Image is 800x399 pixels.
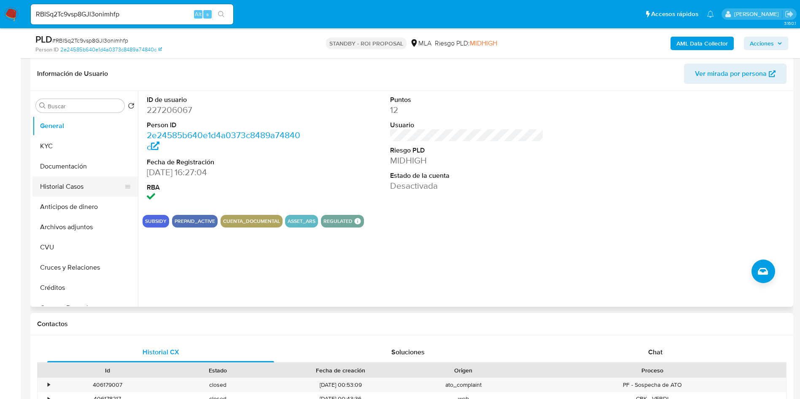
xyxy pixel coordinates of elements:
a: 2e24585b640e1d4a0373c8489a74840c [147,129,300,153]
dt: Estado de la cuenta [390,171,544,180]
div: closed [163,378,273,392]
span: Accesos rápidos [651,10,698,19]
div: [DATE] 00:53:09 [273,378,408,392]
span: Riesgo PLD: [435,39,497,48]
dd: MIDHIGH [390,155,544,166]
span: s [206,10,209,18]
input: Buscar [48,102,121,110]
div: Proceso [525,366,780,375]
span: MIDHIGH [470,38,497,48]
h1: Contactos [37,320,787,328]
button: Anticipos de dinero [32,197,138,217]
div: Fecha de creación [279,366,402,375]
div: Estado [169,366,267,375]
button: Acciones [744,37,788,50]
input: Buscar usuario o caso... [31,9,233,20]
dd: [DATE] 16:27:04 [147,166,301,178]
span: Soluciones [391,347,425,357]
button: CVU [32,237,138,257]
a: 2e24585b640e1d4a0373c8489a74840c [60,46,162,54]
span: Chat [648,347,663,357]
h1: Información de Usuario [37,70,108,78]
span: 3.160.1 [784,20,796,27]
p: gustavo.deseta@mercadolibre.com [734,10,782,18]
dt: Usuario [390,121,544,130]
a: Salir [785,10,794,19]
span: Acciones [750,37,774,50]
button: Historial Casos [32,177,131,197]
button: General [32,116,138,136]
button: Créditos [32,278,138,298]
button: Archivos adjuntos [32,217,138,237]
dt: RBA [147,183,301,192]
dt: Fecha de Registración [147,158,301,167]
b: Person ID [35,46,59,54]
dt: Riesgo PLD [390,146,544,155]
button: Cruces y Relaciones [32,257,138,278]
dt: ID de usuario [147,95,301,104]
button: Volver al orden por defecto [128,102,135,112]
span: Alt [195,10,202,18]
b: PLD [35,32,52,46]
button: search-icon [213,8,230,20]
button: Documentación [32,156,138,177]
span: # RBISq2Tc9vsp8GJl3onimhfp [52,36,128,45]
dd: 227206067 [147,104,301,116]
p: STANDBY - ROI PROPOSAL [326,37,407,49]
button: Buscar [39,102,46,109]
span: Ver mirada por persona [695,64,767,84]
div: Origen [414,366,513,375]
div: Id [58,366,157,375]
div: 406179007 [52,378,163,392]
button: AML Data Collector [671,37,734,50]
div: PF - Sospecha de ATO [519,378,786,392]
div: • [48,381,50,389]
dt: Person ID [147,121,301,130]
a: Notificaciones [707,11,714,18]
button: KYC [32,136,138,156]
div: ato_complaint [408,378,519,392]
span: Historial CX [143,347,179,357]
b: AML Data Collector [676,37,728,50]
button: Ver mirada por persona [684,64,787,84]
dd: 12 [390,104,544,116]
dd: Desactivada [390,180,544,192]
button: Cuentas Bancarias [32,298,138,318]
div: MLA [410,39,431,48]
dt: Puntos [390,95,544,104]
